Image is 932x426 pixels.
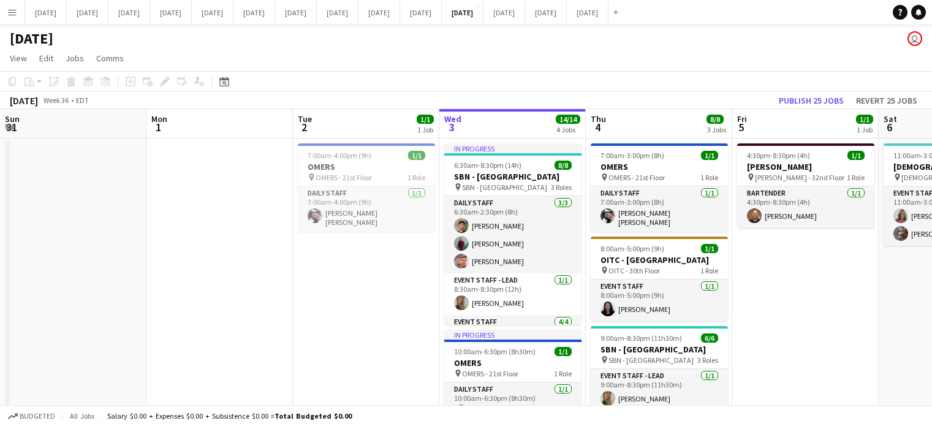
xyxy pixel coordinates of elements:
[856,115,873,124] span: 1/1
[591,369,728,411] app-card-role: Event Staff - Lead1/19:00am-8:30pm (11h30m)[PERSON_NAME]
[298,186,435,232] app-card-role: Daily Staff1/17:00am-4:00pm (9h)[PERSON_NAME] [PERSON_NAME]
[3,120,20,134] span: 31
[91,50,129,66] a: Comms
[882,120,897,134] span: 6
[774,93,849,108] button: Publish 25 jobs
[700,266,718,275] span: 1 Role
[454,347,536,356] span: 10:00am-6:30pm (8h30m)
[442,1,483,25] button: [DATE]
[76,96,89,105] div: EDT
[525,1,567,25] button: [DATE]
[444,143,582,325] app-job-card: In progress6:30am-8:30pm (14h)8/8SBN - [GEOGRAPHIC_DATA] SBN - [GEOGRAPHIC_DATA]3 RolesDaily Staf...
[358,1,400,25] button: [DATE]
[857,125,873,134] div: 1 Job
[847,173,865,182] span: 1 Role
[554,369,572,378] span: 1 Role
[737,113,747,124] span: Fri
[408,151,425,160] span: 1/1
[308,151,371,160] span: 7:00am-4:00pm (9h)
[298,143,435,232] app-job-card: 7:00am-4:00pm (9h)1/1OMERS OMERS - 21st Floor1 RoleDaily Staff1/17:00am-4:00pm (9h)[PERSON_NAME] ...
[442,120,461,134] span: 3
[296,120,312,134] span: 2
[150,1,192,25] button: [DATE]
[417,125,433,134] div: 1 Job
[591,280,728,321] app-card-role: Event Staff1/18:00am-5:00pm (9h)[PERSON_NAME]
[407,173,425,182] span: 1 Role
[462,369,518,378] span: OMERS - 21st Floor
[556,125,580,134] div: 4 Jobs
[275,1,317,25] button: [DATE]
[847,151,865,160] span: 1/1
[556,115,580,124] span: 14/14
[10,29,53,48] h1: [DATE]
[591,113,606,124] span: Thu
[737,161,874,172] h3: [PERSON_NAME]
[34,50,58,66] a: Edit
[567,1,608,25] button: [DATE]
[67,1,108,25] button: [DATE]
[907,31,922,46] app-user-avatar: Jolanta Rokowski
[701,244,718,253] span: 1/1
[608,356,694,365] span: SBN - [GEOGRAPHIC_DATA]
[600,151,664,160] span: 7:00am-3:00pm (8h)
[591,143,728,232] app-job-card: 7:00am-3:00pm (8h)1/1OMERS OMERS - 21st Floor1 RoleDaily Staff1/17:00am-3:00pm (8h)[PERSON_NAME] ...
[555,347,572,356] span: 1/1
[275,411,352,420] span: Total Budgeted $0.00
[483,1,525,25] button: [DATE]
[233,1,275,25] button: [DATE]
[316,173,372,182] span: OMERS - 21st Floor
[737,186,874,228] app-card-role: Bartender1/14:30pm-8:30pm (4h)[PERSON_NAME]
[591,237,728,321] app-job-card: 8:00am-5:00pm (9h)1/1OITC - [GEOGRAPHIC_DATA] OITC - 30th Floor1 RoleEvent Staff1/18:00am-5:00pm ...
[444,357,582,368] h3: OMERS
[707,125,726,134] div: 3 Jobs
[96,53,124,64] span: Comms
[150,120,167,134] span: 1
[608,266,660,275] span: OITC - 30th Floor
[20,412,55,420] span: Budgeted
[600,244,664,253] span: 8:00am-5:00pm (9h)
[707,115,724,124] span: 8/8
[67,411,97,420] span: All jobs
[551,183,572,192] span: 3 Roles
[591,161,728,172] h3: OMERS
[417,115,434,124] span: 1/1
[735,120,747,134] span: 5
[444,113,461,124] span: Wed
[591,254,728,265] h3: OITC - [GEOGRAPHIC_DATA]
[6,409,57,423] button: Budgeted
[317,1,358,25] button: [DATE]
[747,151,810,160] span: 4:30pm-8:30pm (4h)
[591,186,728,232] app-card-role: Daily Staff1/17:00am-3:00pm (8h)[PERSON_NAME] [PERSON_NAME]
[444,196,582,273] app-card-role: Daily Staff3/36:30am-2:30pm (8h)[PERSON_NAME][PERSON_NAME][PERSON_NAME]
[151,113,167,124] span: Mon
[39,53,53,64] span: Edit
[608,173,665,182] span: OMERS - 21st Floor
[701,333,718,343] span: 6/6
[444,171,582,182] h3: SBN - [GEOGRAPHIC_DATA]
[462,183,547,192] span: SBN - [GEOGRAPHIC_DATA]
[298,161,435,172] h3: OMERS
[444,315,582,414] app-card-role: Event Staff4/4
[5,50,32,66] a: View
[755,173,844,182] span: [PERSON_NAME] - 32nd Floor
[444,143,582,153] div: In progress
[192,1,233,25] button: [DATE]
[589,120,606,134] span: 4
[444,330,582,340] div: In progress
[555,161,572,170] span: 8/8
[701,151,718,160] span: 1/1
[108,1,150,25] button: [DATE]
[737,143,874,228] app-job-card: 4:30pm-8:30pm (4h)1/1[PERSON_NAME] [PERSON_NAME] - 32nd Floor1 RoleBartender1/14:30pm-8:30pm (4h)...
[851,93,922,108] button: Revert 25 jobs
[298,113,312,124] span: Tue
[10,94,38,107] div: [DATE]
[66,53,84,64] span: Jobs
[600,333,682,343] span: 9:00am-8:30pm (11h30m)
[444,273,582,315] app-card-role: Event Staff - Lead1/18:30am-8:30pm (12h)[PERSON_NAME]
[454,161,521,170] span: 6:30am-8:30pm (14h)
[697,356,718,365] span: 3 Roles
